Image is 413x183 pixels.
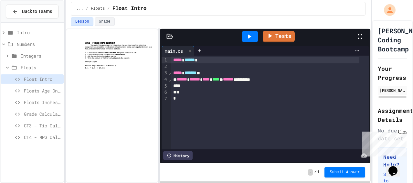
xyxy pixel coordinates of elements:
div: History [163,151,193,160]
span: / [107,6,110,11]
span: Integers [21,52,61,59]
button: Lesson [71,17,93,26]
button: Back to Teams [6,5,58,18]
div: 3 [162,70,168,76]
div: [PERSON_NAME] [380,87,405,93]
span: Float Intro [112,5,147,13]
span: CT4 - MPG Calculator [24,134,61,141]
div: 5 [162,83,168,90]
span: Fold line [168,77,171,82]
span: Floats [91,6,105,11]
span: Numbers [17,41,61,48]
h3: Need Help? [383,153,402,168]
div: No due date set [378,127,407,142]
span: Floats [21,64,61,71]
h2: Your Progress [378,64,407,82]
div: My Account [377,3,397,17]
span: Back to Teams [22,8,52,15]
span: Fold line [168,70,171,75]
span: ... [76,6,83,11]
span: / [314,170,316,175]
span: 1 [317,170,319,175]
div: main.cs [162,48,186,54]
div: 1 [162,57,168,63]
div: 7 [162,96,168,102]
button: Grade [95,17,115,26]
div: Chat with us now!Close [3,3,45,41]
span: CT3 - Tip Calculator [24,122,61,129]
iframe: chat widget [386,157,407,177]
h2: Assignment Details [378,106,407,124]
span: Floats Inches To Centimeters [24,99,61,106]
a: Tests [263,31,295,42]
div: 4 [162,76,168,83]
div: main.cs [162,46,194,56]
button: Submit Answer [324,167,365,178]
div: 6 [162,89,168,96]
div: 2 [162,63,168,70]
span: - [308,169,313,176]
iframe: chat widget [359,129,407,156]
span: Intro [17,29,61,36]
span: Float Intro [24,76,61,82]
span: Grade Calculator (Basic) [24,111,61,117]
span: Submit Answer [330,170,360,175]
span: / [86,6,88,11]
span: Floats Age On Jupiter [24,87,61,94]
